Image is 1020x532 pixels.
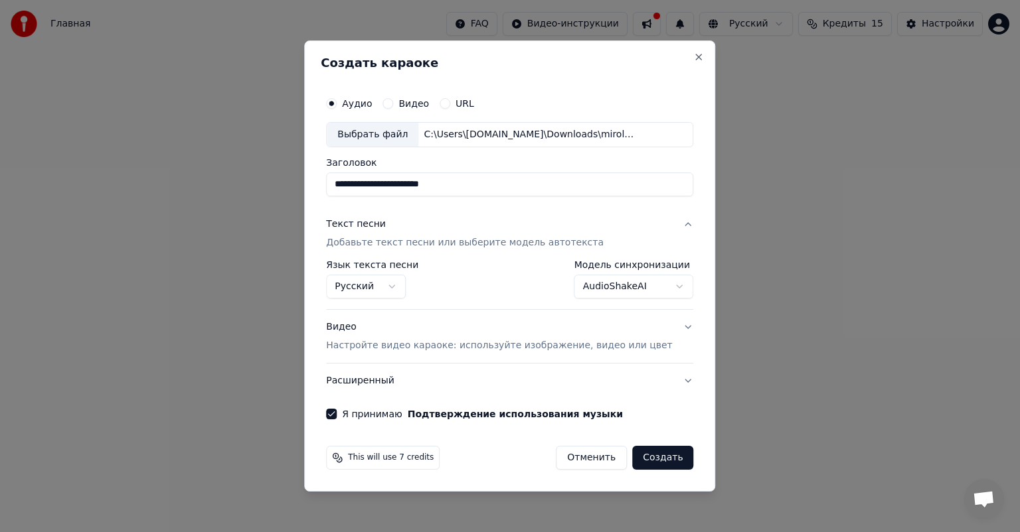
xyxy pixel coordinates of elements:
[456,99,474,108] label: URL
[326,158,693,167] label: Заголовок
[398,99,429,108] label: Видео
[348,452,434,463] span: This will use 7 credits
[326,310,693,363] button: ВидеоНастройте видео караоке: используйте изображение, видео или цвет
[418,128,644,141] div: C:\Users\[DOMAIN_NAME]\Downloads\mirolybova-bog-est-ljubov.mp3
[326,218,386,231] div: Текст песни
[327,123,418,147] div: Выбрать файл
[574,260,694,269] label: Модель синхронизации
[556,446,627,470] button: Отменить
[342,409,623,419] label: Я принимаю
[326,260,693,309] div: Текст песниДобавьте текст песни или выберите модель автотекста
[326,236,604,249] p: Добавьте текст песни или выберите модель автотекста
[326,260,418,269] label: Язык текста песни
[321,57,699,69] h2: Создать караоке
[326,364,693,398] button: Расширенный
[326,320,672,352] div: Видео
[342,99,372,108] label: Аудио
[326,339,672,352] p: Настройте видео караоке: используйте изображение, видео или цвет
[408,409,623,419] button: Я принимаю
[632,446,693,470] button: Создать
[326,207,693,260] button: Текст песниДобавьте текст песни или выберите модель автотекста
